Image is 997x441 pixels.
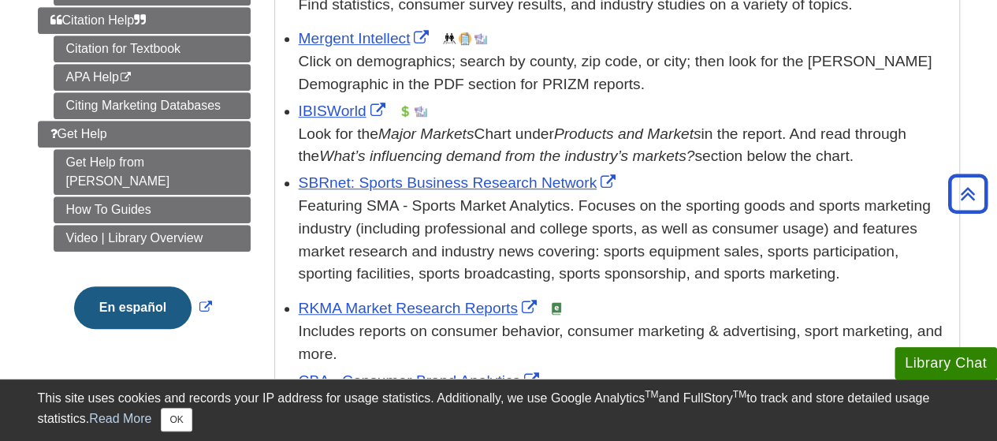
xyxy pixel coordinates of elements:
i: This link opens in a new window [119,73,132,83]
a: Citation for Textbook [54,36,251,62]
a: Citation Help [38,7,251,34]
a: APA Help [54,64,251,91]
a: Back to Top [943,183,993,204]
img: Demographics [443,32,456,45]
div: Includes reports on consumer behavior, consumer marketing & advertising, sport marketing, and more. [299,320,951,366]
img: Company Information [459,32,471,45]
a: Link opens in new window [299,30,433,47]
sup: TM [733,389,746,400]
a: Video | Library Overview [54,225,251,252]
p: Featuring SMA - Sports Market Analytics. Focuses on the sporting goods and sports marketing indus... [299,195,951,286]
span: Get Help [50,127,107,140]
a: Citing Marketing Databases [54,92,251,119]
a: Get Help [38,121,251,148]
button: En español [74,286,192,329]
sup: TM [645,389,658,400]
a: Link opens in new window [299,372,544,389]
div: Click on demographics; search by county, zip code, or city; then look for the [PERSON_NAME] Demog... [299,50,951,96]
i: Products and Markets [554,125,701,142]
img: Industry Report [415,105,427,118]
div: Look for the Chart under in the report. And read through the section below the chart. [299,123,951,169]
a: Link opens in new window [299,174,620,191]
button: Close [161,408,192,432]
a: How To Guides [54,196,251,223]
i: What’s influencing demand from the industry’s markets? [319,148,694,164]
button: Library Chat [895,347,997,379]
img: Financial Report [399,105,411,118]
span: Citation Help [50,13,147,27]
a: Get Help from [PERSON_NAME] [54,149,251,195]
a: Link opens in new window [299,300,541,316]
div: This site uses cookies and records your IP address for usage statistics. Additionally, we use Goo... [38,389,960,432]
a: Link opens in new window [70,301,216,314]
img: e-Book [550,302,563,315]
a: Link opens in new window [299,103,389,119]
img: Industry Report [474,32,487,45]
i: Major Markets [378,125,474,142]
a: Read More [89,412,151,425]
